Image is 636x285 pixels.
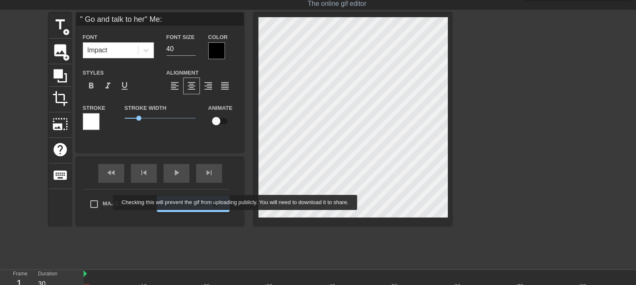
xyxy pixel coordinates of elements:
span: Generate Gif [160,199,226,209]
label: Duration [38,272,57,277]
span: image [52,42,68,58]
span: keyboard [52,167,68,183]
span: add_circle [63,54,70,61]
span: format_bold [86,81,96,91]
span: crop [52,91,68,106]
label: Stroke Width [125,104,166,112]
label: Font Size [166,33,195,41]
label: Color [208,33,228,41]
span: fast_rewind [106,168,116,178]
span: double_arrow [211,199,221,209]
span: skip_previous [139,168,149,178]
label: Font [83,33,97,41]
label: Styles [83,69,104,77]
span: format_align_left [170,81,180,91]
span: format_underline [120,81,130,91]
div: Impact [87,45,107,55]
span: add_circle [63,28,70,36]
span: Make Private [103,199,144,208]
span: play_arrow [171,168,181,178]
span: skip_next [204,168,214,178]
span: title [52,17,68,33]
span: format_align_center [186,81,197,91]
button: Generate Gif [157,195,229,212]
label: Alignment [166,69,199,77]
span: format_align_justify [220,81,230,91]
span: photo_size_select_large [52,116,68,132]
span: format_align_right [203,81,213,91]
span: format_italic [103,81,113,91]
label: Stroke [83,104,105,112]
label: Animate [208,104,232,112]
span: help [52,142,68,158]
